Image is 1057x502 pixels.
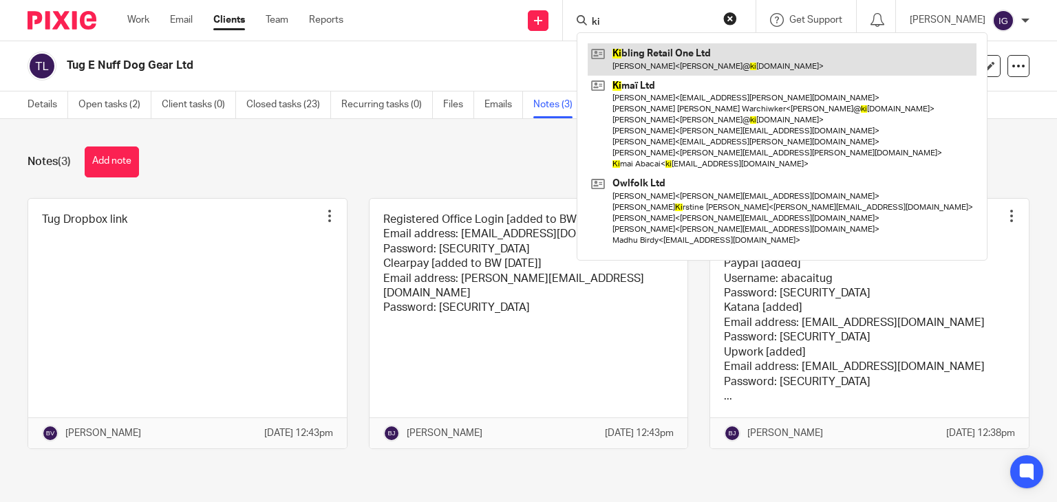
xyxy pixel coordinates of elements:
a: Team [266,13,288,27]
span: Get Support [789,15,842,25]
a: Open tasks (2) [78,91,151,118]
a: Clients [213,13,245,27]
p: [PERSON_NAME] [65,426,141,440]
h1: Notes [28,155,71,169]
a: Files [443,91,474,118]
p: [DATE] 12:43pm [264,426,333,440]
img: svg%3E [42,425,58,441]
p: [PERSON_NAME] [407,426,482,440]
a: Client tasks (0) [162,91,236,118]
img: svg%3E [724,425,740,441]
input: Search [590,17,714,29]
img: svg%3E [383,425,400,441]
button: Add note [85,146,139,177]
button: Clear [723,12,737,25]
img: svg%3E [28,52,56,80]
a: Recurring tasks (0) [341,91,433,118]
p: [DATE] 12:38pm [946,426,1015,440]
p: [PERSON_NAME] [910,13,985,27]
p: [DATE] 12:43pm [605,426,674,440]
a: Email [170,13,193,27]
a: Notes (3) [533,91,584,118]
a: Reports [309,13,343,27]
a: Details [28,91,68,118]
img: svg%3E [992,10,1014,32]
img: Pixie [28,11,96,30]
a: Closed tasks (23) [246,91,331,118]
a: Work [127,13,149,27]
span: (3) [58,156,71,167]
p: [PERSON_NAME] [747,426,823,440]
h2: Tug E Nuff Dog Gear Ltd [67,58,687,73]
a: Emails [484,91,523,118]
